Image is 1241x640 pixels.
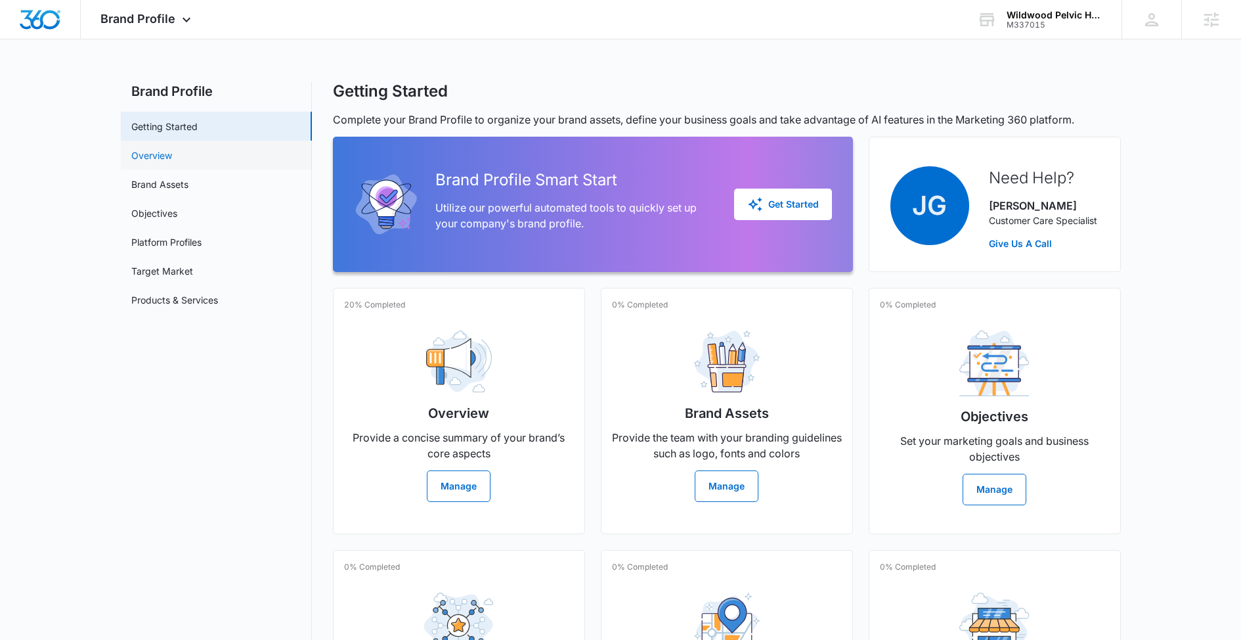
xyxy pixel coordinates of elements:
[612,299,668,311] p: 0% Completed
[333,112,1121,127] p: Complete your Brand Profile to organize your brand assets, define your business goals and take ad...
[961,407,1028,426] h2: Objectives
[344,561,400,573] p: 0% Completed
[880,561,936,573] p: 0% Completed
[880,433,1110,465] p: Set your marketing goals and business objectives
[612,430,842,461] p: Provide the team with your branding guidelines such as logo, fonts and colors
[989,214,1097,227] p: Customer Care Specialist
[344,430,574,461] p: Provide a concise summary of your brand’s core aspects
[100,12,175,26] span: Brand Profile
[747,196,819,212] div: Get Started
[435,200,713,231] p: Utilize our powerful automated tools to quickly set up your company's brand profile.
[131,264,193,278] a: Target Market
[890,166,969,245] span: JG
[869,288,1121,534] a: 0% CompletedObjectivesSet your marketing goals and business objectivesManage
[131,177,188,191] a: Brand Assets
[601,288,853,534] a: 0% CompletedBrand AssetsProvide the team with your branding guidelines such as logo, fonts and co...
[131,235,202,249] a: Platform Profiles
[685,403,769,423] h2: Brand Assets
[435,168,713,192] h2: Brand Profile Smart Start
[131,293,218,307] a: Products & Services
[131,149,172,162] a: Overview
[131,120,198,133] a: Getting Started
[333,288,585,534] a: 20% CompletedOverviewProvide a concise summary of your brand’s core aspectsManage
[989,237,1097,250] a: Give Us A Call
[612,561,668,573] p: 0% Completed
[333,81,448,101] h1: Getting Started
[1007,10,1102,20] div: account name
[989,166,1097,190] h2: Need Help?
[427,470,490,502] button: Manage
[1007,20,1102,30] div: account id
[880,299,936,311] p: 0% Completed
[131,206,177,220] a: Objectives
[989,198,1097,214] p: [PERSON_NAME]
[121,81,312,101] h2: Brand Profile
[428,403,489,423] h2: Overview
[344,299,405,311] p: 20% Completed
[695,470,758,502] button: Manage
[734,189,832,220] button: Get Started
[963,474,1026,505] button: Manage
